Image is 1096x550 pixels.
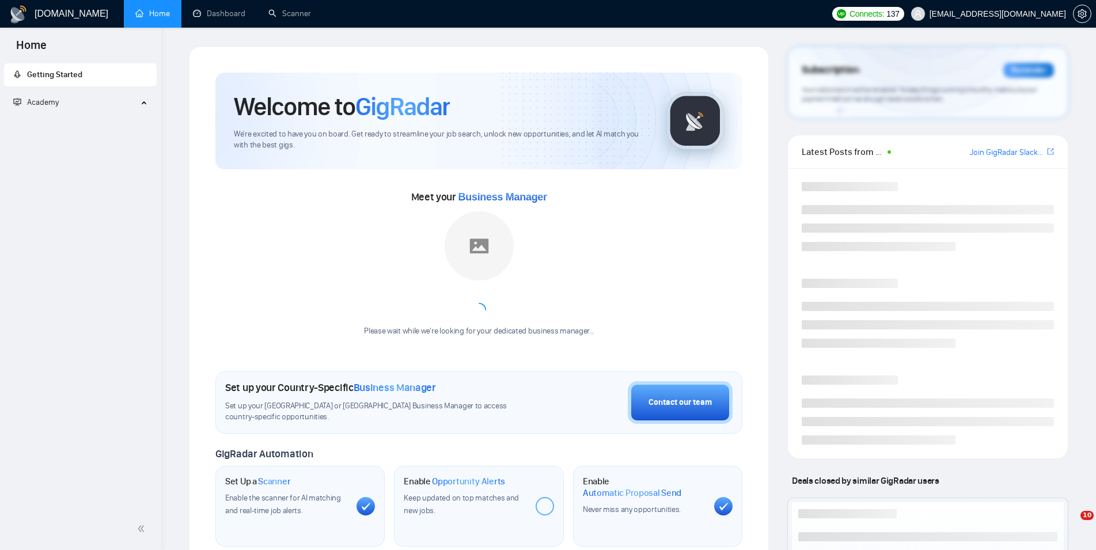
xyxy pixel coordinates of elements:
[445,211,514,280] img: placeholder.png
[404,493,519,515] span: Keep updated on top matches and new jobs.
[802,85,1037,104] span: Your subscription will be renewed. To keep things running smoothly, make sure your payment method...
[7,37,56,61] span: Home
[234,129,648,151] span: We're excited to have you on board. Get ready to streamline your job search, unlock new opportuni...
[234,91,450,122] h1: Welcome to
[458,191,547,203] span: Business Manager
[4,63,157,86] li: Getting Started
[27,97,59,107] span: Academy
[225,401,530,423] span: Set up your [GEOGRAPHIC_DATA] or [GEOGRAPHIC_DATA] Business Manager to access country-specific op...
[215,447,313,460] span: GigRadar Automation
[355,91,450,122] span: GigRadar
[404,476,505,487] h1: Enable
[137,523,149,534] span: double-left
[1057,511,1084,538] iframe: Intercom live chat
[258,476,290,487] span: Scanner
[13,98,21,106] span: fund-projection-screen
[357,326,601,337] div: Please wait while we're looking for your dedicated business manager...
[837,9,846,18] img: upwork-logo.png
[9,5,28,24] img: logo
[1047,146,1054,157] a: export
[1080,511,1094,520] span: 10
[666,92,724,150] img: gigradar-logo.png
[135,9,170,18] a: homeHome
[802,60,859,80] span: Subscription
[628,381,733,424] button: Contact our team
[354,381,436,394] span: Business Manager
[193,9,245,18] a: dashboardDashboard
[1003,63,1054,78] div: Reminder
[583,476,705,498] h1: Enable
[13,97,59,107] span: Academy
[225,493,341,515] span: Enable the scanner for AI matching and real-time job alerts.
[1047,147,1054,156] span: export
[649,396,712,409] div: Contact our team
[13,70,21,78] span: rocket
[225,476,290,487] h1: Set Up a
[469,301,488,320] span: loading
[970,146,1045,159] a: Join GigRadar Slack Community
[27,70,82,79] span: Getting Started
[914,10,922,18] span: user
[583,505,681,514] span: Never miss any opportunities.
[268,9,311,18] a: searchScanner
[225,381,436,394] h1: Set up your Country-Specific
[432,476,505,487] span: Opportunity Alerts
[886,7,899,20] span: 137
[787,471,943,491] span: Deals closed by similar GigRadar users
[1073,5,1091,23] button: setting
[1074,9,1091,18] span: setting
[411,191,547,203] span: Meet your
[1073,9,1091,18] a: setting
[802,145,884,159] span: Latest Posts from the GigRadar Community
[583,487,681,499] span: Automatic Proposal Send
[850,7,884,20] span: Connects:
